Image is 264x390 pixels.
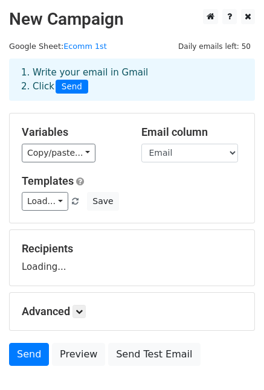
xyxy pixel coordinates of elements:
[141,126,243,139] h5: Email column
[9,9,255,30] h2: New Campaign
[174,40,255,53] span: Daily emails left: 50
[12,66,252,94] div: 1. Write your email in Gmail 2. Click
[174,42,255,51] a: Daily emails left: 50
[9,343,49,366] a: Send
[22,174,74,187] a: Templates
[108,343,200,366] a: Send Test Email
[63,42,107,51] a: Ecomm 1st
[22,144,95,162] a: Copy/paste...
[87,192,118,211] button: Save
[56,80,88,94] span: Send
[22,242,242,255] h5: Recipients
[22,305,242,318] h5: Advanced
[22,242,242,273] div: Loading...
[22,126,123,139] h5: Variables
[52,343,105,366] a: Preview
[9,42,107,51] small: Google Sheet:
[22,192,68,211] a: Load...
